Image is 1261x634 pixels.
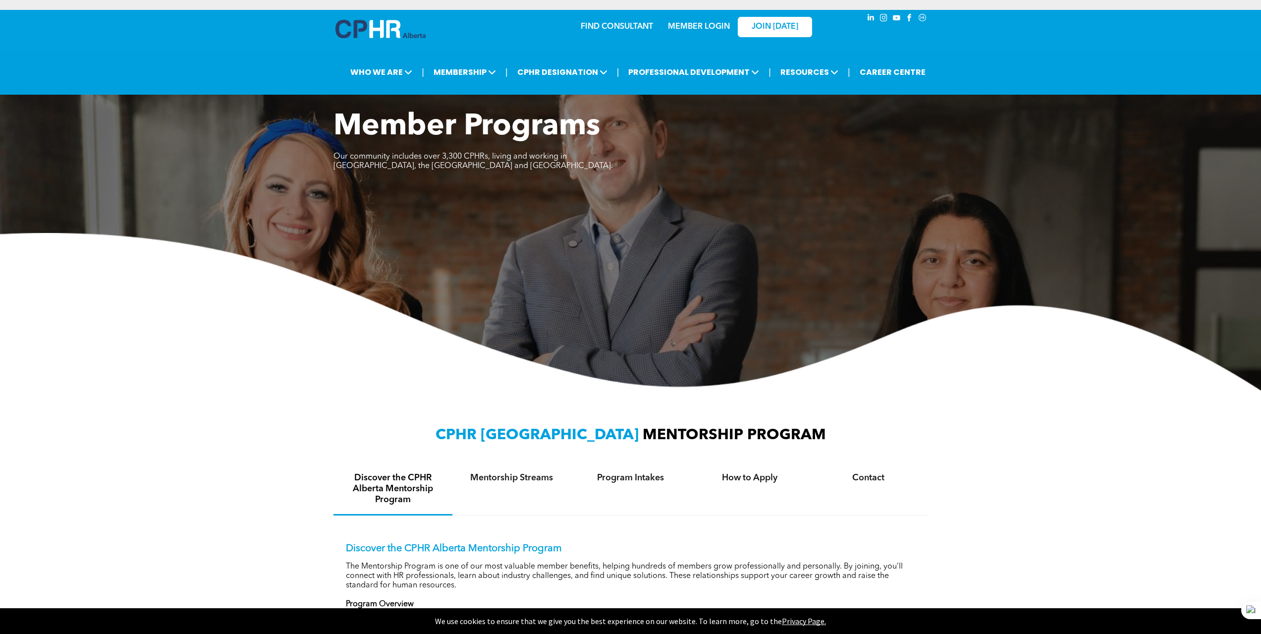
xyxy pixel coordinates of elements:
span: CPHR DESIGNATION [514,63,610,81]
a: facebook [904,12,915,26]
span: MEMBERSHIP [431,63,499,81]
h4: How to Apply [699,472,800,483]
li: | [422,62,424,82]
li: | [505,62,508,82]
span: WHO WE ARE [347,63,415,81]
li: | [617,62,619,82]
a: Social network [917,12,928,26]
li: | [768,62,771,82]
a: linkedin [866,12,877,26]
a: Privacy Page. [782,616,826,626]
span: JOIN [DATE] [752,22,798,32]
h4: Discover the CPHR Alberta Mentorship Program [342,472,443,505]
h4: Mentorship Streams [461,472,562,483]
a: MEMBER LOGIN [668,23,730,31]
span: RESOURCES [777,63,841,81]
span: Our community includes over 3,300 CPHRs, living and working in [GEOGRAPHIC_DATA], the [GEOGRAPHIC... [333,153,613,170]
a: instagram [878,12,889,26]
a: JOIN [DATE] [738,17,812,37]
p: Discover the CPHR Alberta Mentorship Program [346,543,916,555]
li: | [848,62,850,82]
a: youtube [891,12,902,26]
span: CPHR [GEOGRAPHIC_DATA] [436,428,639,443]
span: PROFESSIONAL DEVELOPMENT [625,63,762,81]
span: Member Programs [333,112,600,142]
p: The Mentorship Program is one of our most valuable member benefits, helping hundreds of members g... [346,562,916,590]
h4: Program Intakes [580,472,681,483]
a: CAREER CENTRE [857,63,929,81]
h4: Contact [818,472,919,483]
strong: Program Overview [346,600,414,608]
span: MENTORSHIP PROGRAM [643,428,826,443]
a: FIND CONSULTANT [581,23,653,31]
img: A blue and white logo for cp alberta [335,20,426,38]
